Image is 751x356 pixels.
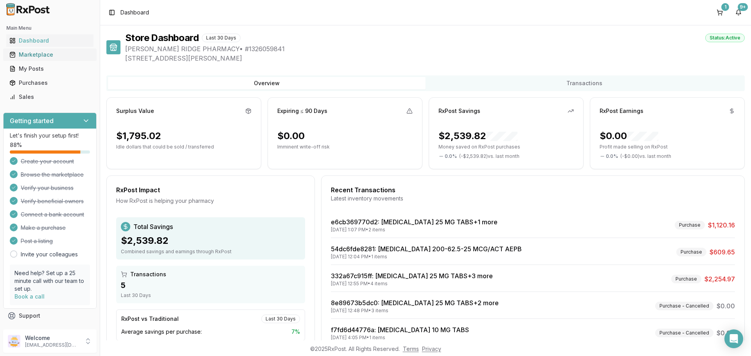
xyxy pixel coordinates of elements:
div: $2,539.82 [438,130,517,142]
button: Purchases [3,77,97,89]
a: f7fd6d44776a: [MEDICAL_DATA] 10 MG TABS [331,326,469,334]
div: Purchase [676,248,706,256]
div: Latest inventory movements [331,195,735,202]
span: Average savings per purchase: [121,328,202,336]
span: $0.00 [717,301,735,311]
div: 1 [721,3,729,11]
a: Terms [403,345,419,352]
span: [PERSON_NAME] RIDGE PHARMACY • # 1326059841 [125,44,745,54]
div: Open Intercom Messenger [724,329,743,348]
a: 332a67c915ff: [MEDICAL_DATA] 25 MG TABS+3 more [331,272,493,280]
p: Idle dollars that could be sold / transferred [116,144,252,150]
span: 0.0 % [445,153,457,159]
div: Purchase - Cancelled [655,329,713,337]
span: $2,254.97 [704,274,735,284]
button: Overview [108,77,426,89]
button: Feedback [3,323,97,337]
h2: Main Menu [6,25,93,31]
button: Sales [3,91,97,103]
div: $0.00 [277,130,305,142]
div: [DATE] 4:05 PM • 1 items [331,335,469,341]
a: Purchases [6,76,93,90]
span: [STREET_ADDRESS][PERSON_NAME] [125,54,745,63]
a: Dashboard [6,34,93,48]
span: Connect a bank account [21,211,84,218]
p: Imminent write-off risk [277,144,413,150]
span: $0.00 [717,328,735,338]
button: My Posts [3,63,97,75]
span: $1,120.16 [708,220,735,230]
div: Expiring ≤ 90 Days [277,107,327,115]
span: Verify beneficial owners [21,197,84,205]
div: $1,795.02 [116,130,161,142]
p: [EMAIL_ADDRESS][DOMAIN_NAME] [25,342,79,348]
div: Marketplace [9,51,90,59]
h3: Getting started [10,116,54,125]
div: 5 [121,280,300,291]
h1: Store Dashboard [125,32,199,44]
img: RxPost Logo [3,3,53,16]
span: ( - $2,539.82 ) vs. last month [459,153,519,159]
img: User avatar [8,335,20,347]
p: Welcome [25,334,79,342]
div: RxPost vs Traditional [121,315,179,323]
a: Invite your colleagues [21,250,78,258]
div: How RxPost is helping your pharmacy [116,197,305,205]
div: Combined savings and earnings through RxPost [121,249,300,255]
div: [DATE] 12:48 PM • 3 items [331,308,499,314]
a: My Posts [6,62,93,76]
button: 1 [713,6,726,19]
div: Dashboard [9,37,90,45]
a: e6cb369770d2: [MEDICAL_DATA] 25 MG TABS+1 more [331,218,498,226]
span: Post a listing [21,237,53,245]
div: Status: Active [705,34,745,42]
div: Surplus Value [116,107,154,115]
span: ( - $0.00 ) vs. last month [620,153,671,159]
span: Dashboard [120,9,149,16]
span: 88 % [10,141,22,149]
div: RxPost Impact [116,185,305,195]
div: Last 30 Days [202,34,241,42]
div: RxPost Earnings [600,107,643,115]
p: Money saved on RxPost purchases [438,144,574,150]
div: My Posts [9,65,90,73]
div: Last 30 Days [121,292,300,299]
div: Last 30 Days [261,315,300,323]
a: Sales [6,90,93,104]
a: 8e89673b5dc0: [MEDICAL_DATA] 25 MG TABS+2 more [331,299,499,307]
span: Make a purchase [21,224,66,232]
a: Privacy [422,345,441,352]
p: Profit made selling on RxPost [600,144,735,150]
span: Verify your business [21,184,74,192]
div: Purchase - Cancelled [655,302,713,310]
div: [DATE] 12:04 PM • 1 items [331,254,522,260]
span: Browse the marketplace [21,171,84,179]
div: [DATE] 12:55 PM • 4 items [331,281,493,287]
button: Marketplace [3,48,97,61]
div: RxPost Savings [438,107,480,115]
div: Purchases [9,79,90,87]
div: 9+ [738,3,748,11]
span: $609.65 [710,247,735,257]
p: Need help? Set up a 25 minute call with our team to set up. [14,269,85,293]
button: 9+ [732,6,745,19]
button: Dashboard [3,34,97,47]
nav: breadcrumb [120,9,149,16]
div: Purchase [671,275,701,283]
div: Purchase [675,221,705,229]
div: $2,539.82 [121,234,300,247]
span: Transactions [130,270,166,278]
span: Feedback [19,326,45,334]
span: Total Savings [133,222,173,231]
a: Marketplace [6,48,93,62]
p: Let's finish your setup first! [10,132,90,140]
div: Recent Transactions [331,185,735,195]
button: Transactions [426,77,743,89]
span: 0.0 % [606,153,618,159]
div: [DATE] 1:07 PM • 2 items [331,227,498,233]
span: Create your account [21,157,74,165]
span: 7 % [291,328,300,336]
button: Support [3,309,97,323]
div: Sales [9,93,90,101]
